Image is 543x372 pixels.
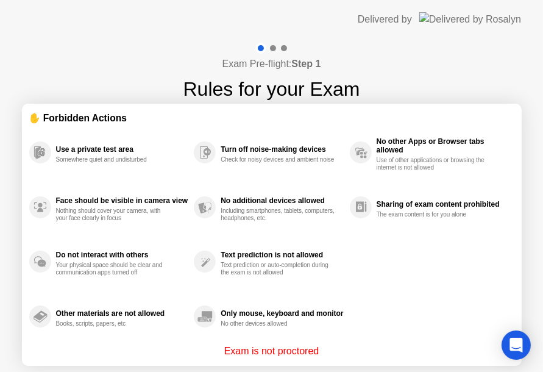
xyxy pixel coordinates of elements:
[56,262,171,276] div: Your physical space should be clear and communication apps turned off
[221,207,336,222] div: Including smartphones, tablets, computers, headphones, etc.
[56,251,188,259] div: Do not interact with others
[222,57,321,71] h4: Exam Pre-flight:
[377,157,492,171] div: Use of other applications or browsing the internet is not allowed
[221,262,336,276] div: Text prediction or auto-completion during the exam is not allowed
[56,145,188,154] div: Use a private test area
[56,320,171,327] div: Books, scripts, papers, etc
[377,137,508,154] div: No other Apps or Browser tabs allowed
[29,111,514,125] div: ✋ Forbidden Actions
[221,320,336,327] div: No other devices allowed
[221,156,336,163] div: Check for noisy devices and ambient noise
[221,145,343,154] div: Turn off noise-making devices
[56,196,188,205] div: Face should be visible in camera view
[358,12,412,27] div: Delivered by
[221,309,343,318] div: Only mouse, keyboard and monitor
[224,344,319,359] p: Exam is not proctored
[419,12,521,26] img: Delivered by Rosalyn
[221,196,343,205] div: No additional devices allowed
[56,207,171,222] div: Nothing should cover your camera, with your face clearly in focus
[377,200,508,209] div: Sharing of exam content prohibited
[56,156,171,163] div: Somewhere quiet and undisturbed
[221,251,343,259] div: Text prediction is not allowed
[502,331,531,360] div: Open Intercom Messenger
[56,309,188,318] div: Other materials are not allowed
[291,59,321,69] b: Step 1
[183,74,360,104] h1: Rules for your Exam
[377,211,492,218] div: The exam content is for you alone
